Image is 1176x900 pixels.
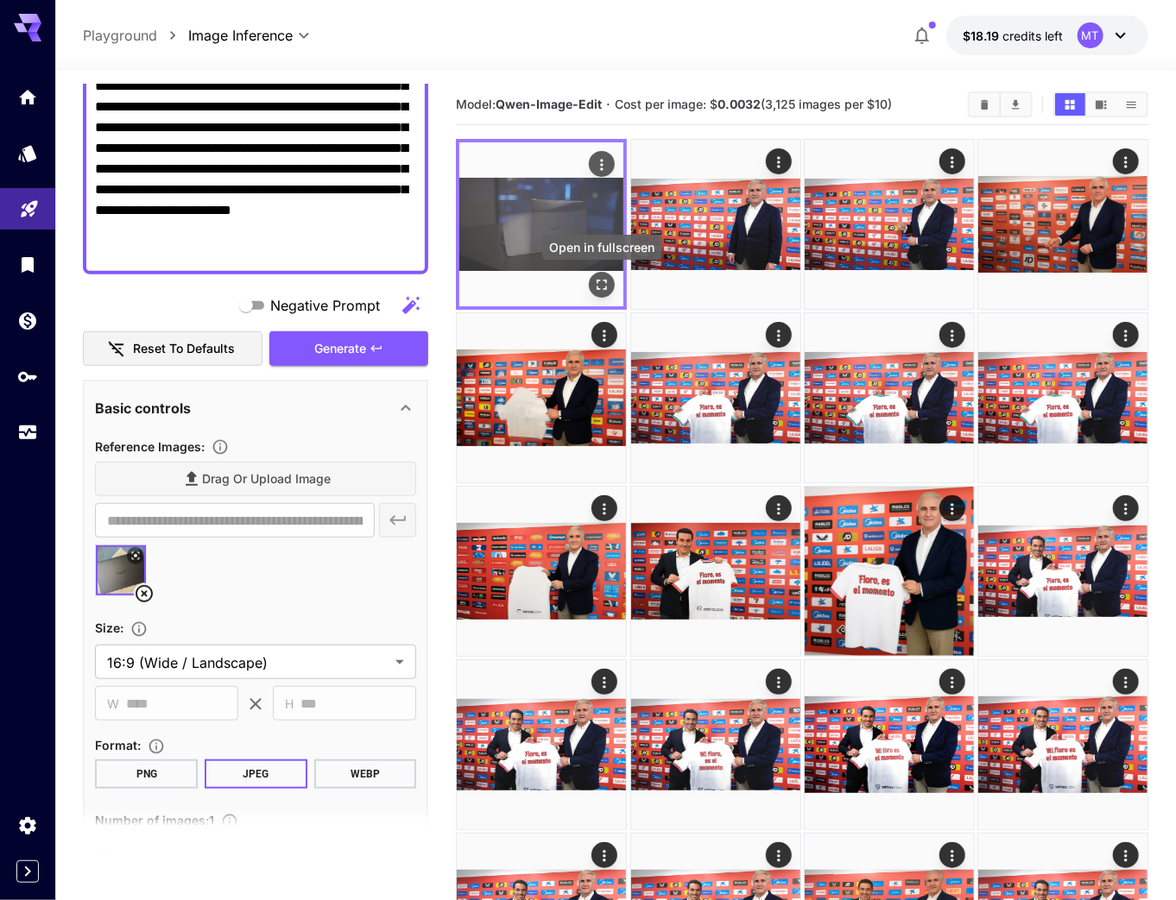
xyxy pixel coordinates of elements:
[978,487,1148,656] img: Z
[1078,22,1103,48] div: MT
[107,694,119,714] span: W
[1053,91,1148,117] div: Show images in grid viewShow images in video viewShow images in list view
[589,151,615,177] div: Actions
[107,652,389,673] span: 16:9 (Wide / Landscape)
[95,398,191,419] p: Basic controls
[946,16,1148,55] button: $18.18717MT
[17,815,38,836] div: Settings
[765,148,791,174] div: Actions
[631,660,800,829] img: 9k=
[17,422,38,444] div: Usage
[805,313,974,482] img: 2Q==
[1003,28,1064,43] span: credits left
[17,310,38,331] div: Wallet
[205,759,307,789] button: JPEG
[591,495,617,521] div: Actions
[805,140,974,309] img: 2Q==
[970,93,1000,116] button: Clear Images
[1113,669,1139,695] div: Actions
[83,25,157,46] a: Playground
[16,860,39,883] button: Expand sidebar
[765,495,791,521] div: Actions
[459,142,623,306] img: Z
[17,142,38,164] div: Models
[17,254,38,275] div: Library
[95,439,205,454] span: Reference Images :
[542,235,661,260] div: Open in fullscreen
[765,322,791,348] div: Actions
[631,487,800,656] img: Z
[615,97,892,111] span: Cost per image: $ (3,125 images per $10)
[457,313,626,482] img: Z
[964,28,1003,43] span: $18.19
[188,25,293,46] span: Image Inference
[1116,93,1147,116] button: Show images in list view
[95,387,416,429] div: Basic controls
[457,487,626,656] img: Z
[457,660,626,829] img: 9k=
[805,487,974,656] img: 9k=
[1113,322,1139,348] div: Actions
[978,313,1148,482] img: 9k=
[939,322,964,348] div: Actions
[1113,842,1139,868] div: Actions
[1001,93,1031,116] button: Download All
[95,759,198,789] button: PNG
[123,620,155,638] button: Adjust the dimensions of the generated image by specifying its width and height in pixels, or sel...
[1113,495,1139,521] div: Actions
[606,94,610,115] p: ·
[17,366,38,387] div: API Keys
[285,694,294,714] span: H
[964,27,1064,45] div: $18.18717
[19,192,40,214] div: Playground
[978,140,1148,309] img: Z
[939,669,964,695] div: Actions
[589,272,615,298] div: Open in fullscreen
[631,313,800,482] img: Z
[591,669,617,695] div: Actions
[95,738,141,752] span: Format :
[17,86,38,108] div: Home
[978,660,1148,829] img: 9k=
[496,97,602,111] b: Qwen-Image-Edit
[1113,148,1139,174] div: Actions
[1086,93,1116,116] button: Show images in video view
[270,295,380,316] span: Negative Prompt
[631,140,800,309] img: 2Q==
[1055,93,1085,116] button: Show images in grid view
[765,842,791,868] div: Actions
[456,97,602,111] span: Model:
[939,842,964,868] div: Actions
[83,331,262,367] button: Reset to defaults
[968,91,1033,117] div: Clear ImagesDownload All
[591,842,617,868] div: Actions
[269,331,428,367] button: Generate
[805,660,974,829] img: Z
[718,97,761,111] b: 0.0032
[591,322,617,348] div: Actions
[95,620,123,635] span: Size :
[939,495,964,521] div: Actions
[765,669,791,695] div: Actions
[205,438,236,456] button: Upload a reference image to guide the result. This is needed for Image-to-Image or Inpainting. Su...
[314,338,366,360] span: Generate
[83,25,188,46] nav: breadcrumb
[141,738,172,755] button: Choose the file format for the output image.
[314,759,417,789] button: WEBP
[939,148,964,174] div: Actions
